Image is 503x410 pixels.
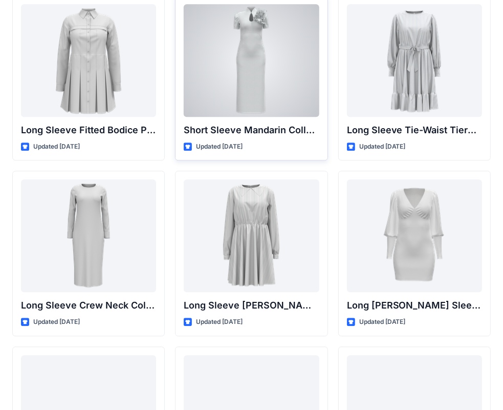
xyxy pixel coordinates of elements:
[184,4,319,117] a: Short Sleeve Mandarin Collar Sheath Dress with Floral Appliqué
[21,123,156,137] p: Long Sleeve Fitted Bodice Pleated Mini Shirt Dress
[33,317,80,327] p: Updated [DATE]
[196,317,243,327] p: Updated [DATE]
[359,317,406,327] p: Updated [DATE]
[196,141,243,152] p: Updated [DATE]
[184,123,319,137] p: Short Sleeve Mandarin Collar Sheath Dress with Floral Appliqué
[347,4,482,117] a: Long Sleeve Tie-Waist Tiered Hem Midi Dress
[347,123,482,137] p: Long Sleeve Tie-Waist Tiered Hem Midi Dress
[21,179,156,292] a: Long Sleeve Crew Neck Column Dress
[21,4,156,117] a: Long Sleeve Fitted Bodice Pleated Mini Shirt Dress
[359,141,406,152] p: Updated [DATE]
[184,179,319,292] a: Long Sleeve Peter Pan Collar Gathered Waist Dress
[184,298,319,313] p: Long Sleeve [PERSON_NAME] Collar Gathered Waist Dress
[33,141,80,152] p: Updated [DATE]
[21,298,156,313] p: Long Sleeve Crew Neck Column Dress
[347,179,482,292] a: Long Bishop Sleeve Ruched Mini Dress
[347,298,482,313] p: Long [PERSON_NAME] Sleeve Ruched Mini Dress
